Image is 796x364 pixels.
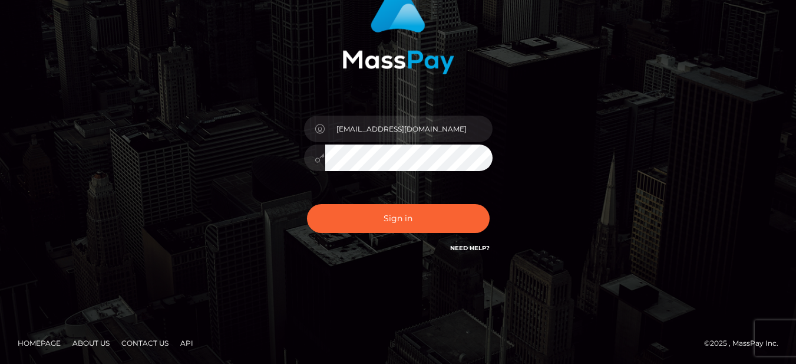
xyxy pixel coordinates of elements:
[325,116,493,142] input: Username...
[307,204,490,233] button: Sign in
[68,334,114,352] a: About Us
[13,334,65,352] a: Homepage
[176,334,198,352] a: API
[704,337,787,350] div: © 2025 , MassPay Inc.
[117,334,173,352] a: Contact Us
[450,244,490,252] a: Need Help?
